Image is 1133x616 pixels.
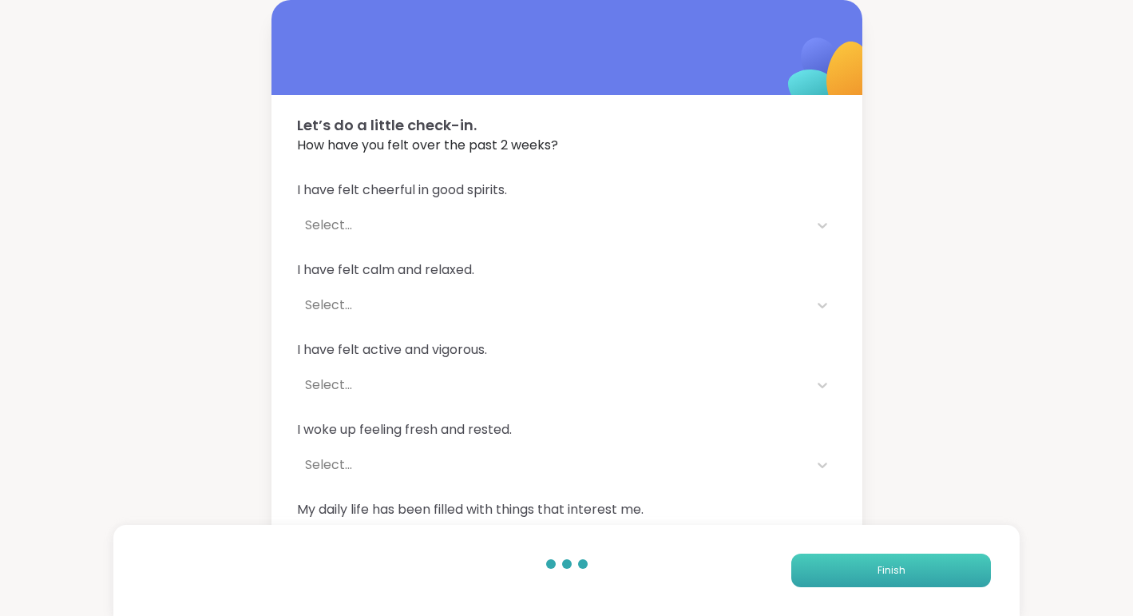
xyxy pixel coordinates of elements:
[305,216,800,235] div: Select...
[297,136,837,155] span: How have you felt over the past 2 weeks?
[305,296,800,315] div: Select...
[305,376,800,395] div: Select...
[791,554,991,587] button: Finish
[297,114,837,136] span: Let’s do a little check-in.
[305,455,800,475] div: Select...
[297,260,837,280] span: I have felt calm and relaxed.
[297,340,837,360] span: I have felt active and vigorous.
[877,563,905,578] span: Finish
[297,420,837,439] span: I woke up feeling fresh and rested.
[297,181,837,200] span: I have felt cheerful in good spirits.
[297,500,837,519] span: My daily life has been filled with things that interest me.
